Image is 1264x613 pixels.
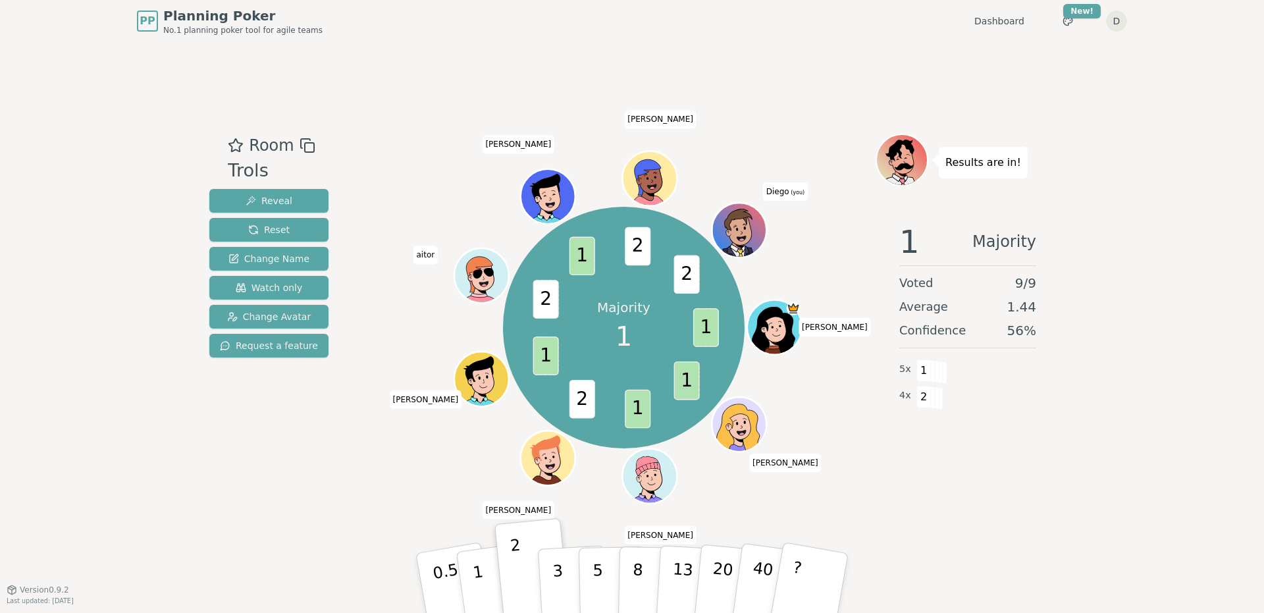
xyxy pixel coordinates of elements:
[413,246,438,265] span: Click to change your name
[390,390,462,409] span: Click to change your name
[569,380,595,419] span: 2
[209,218,329,242] button: Reset
[787,302,801,315] span: Hugo is the host
[163,7,323,25] span: Planning Poker
[624,111,697,129] span: Click to change your name
[674,255,700,294] span: 2
[248,223,290,236] span: Reset
[209,276,329,300] button: Watch only
[482,501,554,520] span: Click to change your name
[228,134,244,157] button: Add as favourite
[899,362,911,377] span: 5 x
[763,182,808,201] span: Click to change your name
[799,318,871,336] span: Click to change your name
[1007,321,1036,340] span: 56 %
[625,227,651,266] span: 2
[1007,298,1036,316] span: 1.44
[482,136,554,154] span: Click to change your name
[616,317,632,356] span: 1
[209,189,329,213] button: Reveal
[533,280,559,319] span: 2
[228,157,315,184] div: Trols
[899,388,911,403] span: 4 x
[693,308,719,347] span: 1
[749,454,822,472] span: Click to change your name
[972,226,1036,257] span: Majority
[1063,4,1101,18] div: New!
[228,252,309,265] span: Change Name
[1015,274,1036,292] span: 9 / 9
[916,386,932,408] span: 2
[163,25,323,36] span: No.1 planning poker tool for agile teams
[249,134,294,157] span: Room
[220,339,318,352] span: Request a feature
[945,153,1021,172] p: Results are in!
[1056,9,1080,33] button: New!
[625,390,651,429] span: 1
[899,274,934,292] span: Voted
[569,237,595,276] span: 1
[899,298,948,316] span: Average
[624,526,697,545] span: Click to change your name
[209,305,329,329] button: Change Avatar
[674,361,700,400] span: 1
[7,597,74,604] span: Last updated: [DATE]
[899,226,920,257] span: 1
[137,7,323,36] a: PPPlanning PokerNo.1 planning poker tool for agile teams
[209,247,329,271] button: Change Name
[227,310,311,323] span: Change Avatar
[510,536,527,608] p: 2
[533,336,559,375] span: 1
[7,585,69,595] button: Version0.9.2
[236,281,303,294] span: Watch only
[140,13,155,29] span: PP
[209,334,329,358] button: Request a feature
[916,360,932,382] span: 1
[597,298,650,317] p: Majority
[714,205,765,256] button: Click to change your avatar
[899,321,966,340] span: Confidence
[1106,11,1127,32] button: D
[974,14,1024,28] a: Dashboard
[20,585,69,595] span: Version 0.9.2
[789,190,805,196] span: (you)
[246,194,292,207] span: Reveal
